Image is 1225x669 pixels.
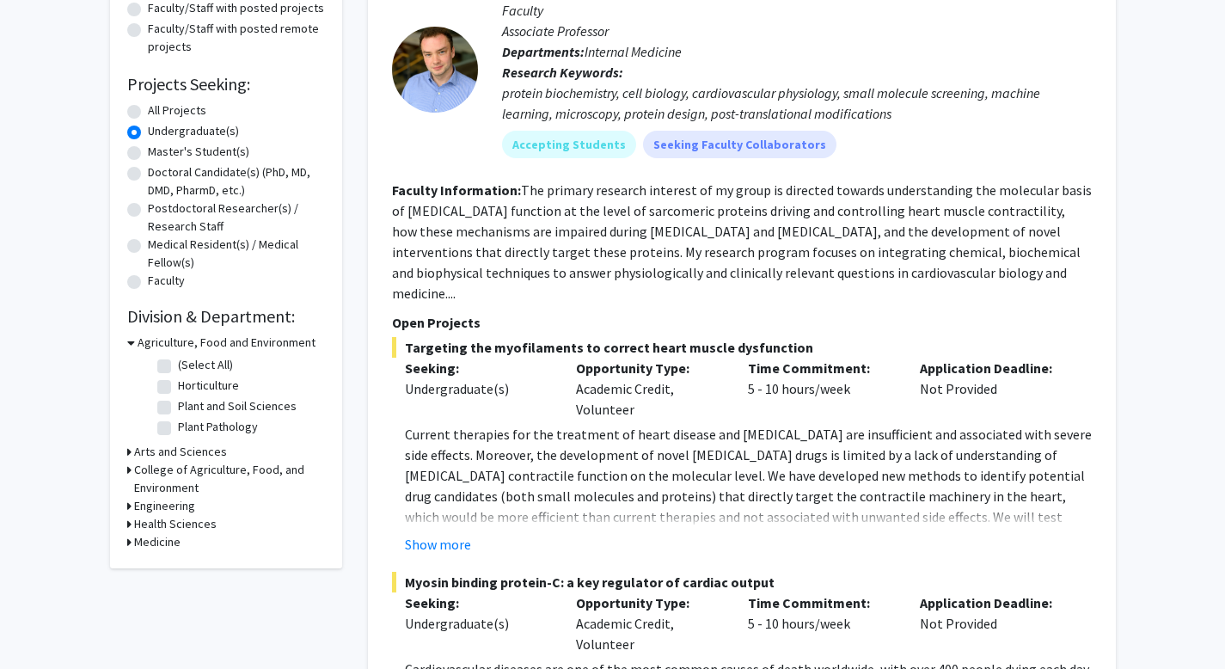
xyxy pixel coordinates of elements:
[405,592,551,613] p: Seeking:
[405,613,551,634] div: Undergraduate(s)
[134,515,217,533] h3: Health Sciences
[563,358,735,420] div: Academic Credit, Volunteer
[405,378,551,399] div: Undergraduate(s)
[178,418,258,436] label: Plant Pathology
[502,131,636,158] mat-chip: Accepting Students
[127,306,325,327] h2: Division & Department:
[405,358,551,378] p: Seeking:
[178,397,297,415] label: Plant and Soil Sciences
[148,101,206,120] label: All Projects
[178,377,239,395] label: Horticulture
[392,572,1092,592] span: Myosin binding protein-C: a key regulator of cardiac output
[405,534,471,555] button: Show more
[502,64,623,81] b: Research Keywords:
[148,236,325,272] label: Medical Resident(s) / Medical Fellow(s)
[134,497,195,515] h3: Engineering
[148,122,239,140] label: Undergraduate(s)
[134,461,325,497] h3: College of Agriculture, Food, and Environment
[392,312,1092,333] p: Open Projects
[576,358,722,378] p: Opportunity Type:
[392,181,521,199] b: Faculty Information:
[502,43,585,60] b: Departments:
[502,21,1092,41] p: Associate Professor
[563,592,735,654] div: Academic Credit, Volunteer
[178,356,233,374] label: (Select All)
[920,592,1066,613] p: Application Deadline:
[748,592,894,613] p: Time Commitment:
[392,181,1092,302] fg-read-more: The primary research interest of my group is directed towards understanding the molecular basis o...
[13,592,73,656] iframe: Chat
[576,592,722,613] p: Opportunity Type:
[148,143,249,161] label: Master's Student(s)
[134,443,227,461] h3: Arts and Sciences
[148,199,325,236] label: Postdoctoral Researcher(s) / Research Staff
[405,426,1092,587] span: Current therapies for the treatment of heart disease and [MEDICAL_DATA] are insufficient and asso...
[148,272,185,290] label: Faculty
[907,358,1079,420] div: Not Provided
[392,337,1092,358] span: Targeting the myofilaments to correct heart muscle dysfunction
[502,83,1092,124] div: protein biochemistry, cell biology, cardiovascular physiology, small molecule screening, machine ...
[735,358,907,420] div: 5 - 10 hours/week
[748,358,894,378] p: Time Commitment:
[585,43,682,60] span: Internal Medicine
[907,592,1079,654] div: Not Provided
[920,358,1066,378] p: Application Deadline:
[735,592,907,654] div: 5 - 10 hours/week
[138,334,315,352] h3: Agriculture, Food and Environment
[643,131,836,158] mat-chip: Seeking Faculty Collaborators
[148,20,325,56] label: Faculty/Staff with posted remote projects
[148,163,325,199] label: Doctoral Candidate(s) (PhD, MD, DMD, PharmD, etc.)
[134,533,181,551] h3: Medicine
[127,74,325,95] h2: Projects Seeking:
